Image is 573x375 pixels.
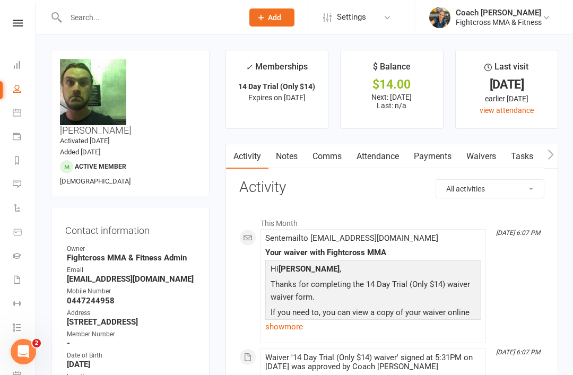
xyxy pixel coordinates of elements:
strong: 14 Day Trial (Only $14) [238,82,315,91]
div: Last visit [484,60,528,79]
div: Your waiver with Fightcross MMA [265,248,481,257]
i: ✓ [246,62,253,72]
div: earlier [DATE] [465,93,548,104]
h3: [PERSON_NAME] [60,59,201,136]
span: Sent email to [EMAIL_ADDRESS][DOMAIN_NAME] [265,233,438,243]
strong: Fightcross MMA & Fitness Admin [67,253,195,263]
strong: [DATE] [67,360,195,369]
a: view attendance [480,106,534,115]
strong: [PERSON_NAME] [279,264,340,274]
span: Settings [337,5,366,29]
img: thumb_image1623694743.png [429,7,450,28]
p: If you need to, you can view a copy of your waiver online any time using the link below: [268,306,479,334]
a: Payments [13,126,37,150]
div: Waiver '14 Day Trial (Only $14) waiver' signed at 5:31PM on [DATE] was approved by Coach [PERSON_... [265,353,481,371]
span: [DEMOGRAPHIC_DATA] [60,177,131,185]
a: Tasks [503,144,541,169]
div: Email [67,265,195,275]
iframe: Intercom live chat [11,339,36,364]
a: People [13,78,37,102]
span: Add [268,13,281,22]
i: [DATE] 6:07 PM [496,229,540,237]
div: $14.00 [350,79,433,90]
span: 2 [32,339,41,347]
a: Dashboard [13,54,37,78]
div: Fightcross MMA & Fitness [456,18,542,27]
strong: [STREET_ADDRESS] [67,317,195,327]
a: Product Sales [13,221,37,245]
li: This Month [239,212,544,229]
input: Search... [63,10,236,25]
span: Active member [75,163,126,170]
a: Notes [268,144,305,169]
strong: [EMAIL_ADDRESS][DOMAIN_NAME] [67,274,195,284]
a: show more [265,319,481,334]
i: [DATE] 6:07 PM [496,348,540,356]
h3: Contact information [65,221,195,236]
div: [DATE] [465,79,548,90]
a: Waivers [459,144,503,169]
div: Coach [PERSON_NAME] [456,8,542,18]
a: Attendance [349,144,406,169]
div: Memberships [246,60,308,80]
p: Hi , [268,263,479,278]
strong: - [67,338,195,348]
a: Activity [226,144,268,169]
a: Calendar [13,102,37,126]
div: Date of Birth [67,351,195,361]
a: Comms [305,144,349,169]
a: Payments [406,144,459,169]
a: Reports [13,150,37,173]
div: $ Balance [373,60,411,79]
span: Expires on [DATE] [248,93,306,102]
div: Address [67,308,195,318]
h3: Activity [239,179,544,196]
p: Next: [DATE] Last: n/a [350,93,433,110]
div: Mobile Number [67,286,195,296]
div: Member Number [67,329,195,339]
strong: 0447244958 [67,296,195,306]
time: Activated [DATE] [60,137,109,145]
time: Added [DATE] [60,148,100,156]
button: Add [249,8,294,27]
p: Thanks for completing the 14 Day Trial (Only $14) waiver waiver form. [268,278,479,306]
div: Owner [67,244,195,254]
img: image1754983928.png [60,59,126,125]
